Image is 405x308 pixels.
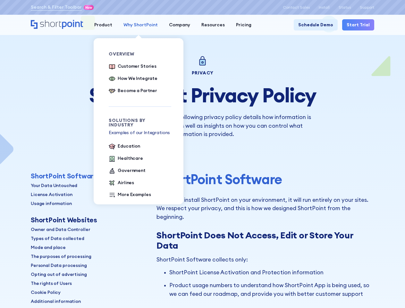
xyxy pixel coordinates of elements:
[360,5,374,10] a: Support
[31,271,87,278] p: Opting out of advertising
[156,255,374,264] p: ShortPoint Software collects only:
[319,5,330,10] a: Install
[31,280,72,287] p: The rights of Users
[342,19,374,30] a: Start Trial
[31,20,83,30] a: Home
[118,87,157,94] div: Become a Partner
[169,281,374,298] p: Product usage numbers to understand how ShortPoint App is being used, so we can feed our roadmap,...
[31,262,87,269] p: Personal Data processing
[109,52,171,56] div: Overview
[109,118,171,127] div: Solutions by Industry
[31,200,72,207] p: Usage information
[109,75,157,83] a: How We Integrate
[230,19,257,30] a: Pricing
[109,155,143,163] a: Healthcare
[339,5,351,10] a: Status
[118,191,151,198] div: More Examples
[31,244,66,251] p: Mode and place
[31,172,97,180] div: ShortPoint Software
[31,235,84,242] p: Types of Data collected
[118,75,157,82] div: How We Integrate
[236,21,251,28] div: Pricing
[290,234,405,308] iframe: Chat Widget
[118,143,140,150] div: Education
[31,253,91,260] p: The purposes of processing
[31,298,81,305] p: Additional information
[94,21,112,28] div: Product
[31,226,90,233] p: Owner and Data Controller
[201,21,225,28] div: Resources
[109,167,146,175] a: Government
[118,179,134,186] div: Airlines
[156,196,374,221] p: When you install ShortPoint on your environment, it will run entirely on your sites. We respect y...
[109,179,134,187] a: Airlines
[118,155,143,162] div: Healthcare
[118,63,156,70] div: Customer Stories
[118,167,146,174] div: Government
[109,191,151,199] a: More Examples
[156,172,374,187] h2: ShortPoint Software
[31,182,77,189] p: Your Data Untouched
[31,216,97,224] div: ShortPoint Websites
[109,129,171,136] p: Examples of our Integrations
[109,143,140,150] a: Education
[31,4,82,11] a: Search & Filter Toolbar
[169,268,374,277] p: ShortPoint License Activation and Protection information
[169,21,190,28] div: Company
[156,230,374,251] h3: ShortPoint Does Not Access, Edit or Store Your Data
[31,289,61,296] p: Cookie Policy
[109,87,157,95] a: Become a Partner
[283,5,310,10] a: Contact Sales
[90,113,315,138] p: Your Privacy matters to us. The following privacy policy details how information is gathered, wha...
[31,84,374,106] h1: ShortPoint Privacy Policy
[294,19,338,30] a: Schedule Demo
[196,19,230,30] a: Resources
[123,21,158,28] div: Why ShortPoint
[31,71,374,75] div: Privacy
[163,19,196,30] a: Company
[31,191,72,198] p: License Activation
[89,19,118,30] a: Product
[118,19,163,30] a: Why ShortPoint
[109,63,156,71] a: Customer Stories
